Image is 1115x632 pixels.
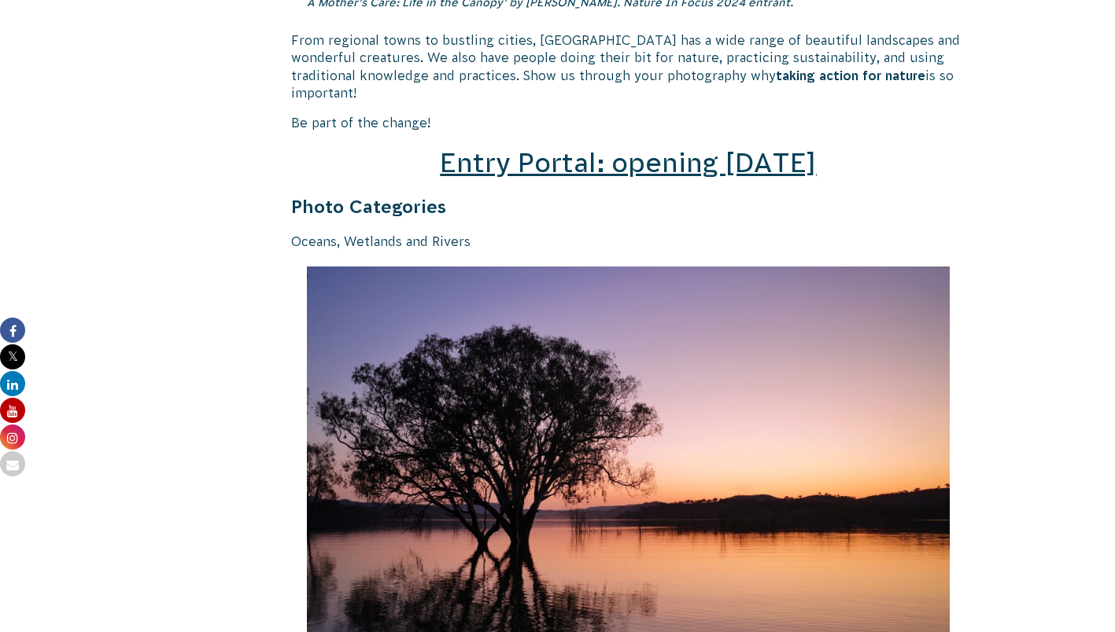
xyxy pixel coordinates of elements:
[776,68,925,83] strong: taking action for nature
[291,114,966,131] p: Be part of the change!
[440,148,816,178] a: Entry Portal: opening [DATE]
[291,233,966,250] p: Oceans, Wetlands and Rivers
[291,31,966,102] p: From regional towns to bustling cities, [GEOGRAPHIC_DATA] has a wide range of beautiful landscape...
[291,197,446,217] strong: Photo Categories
